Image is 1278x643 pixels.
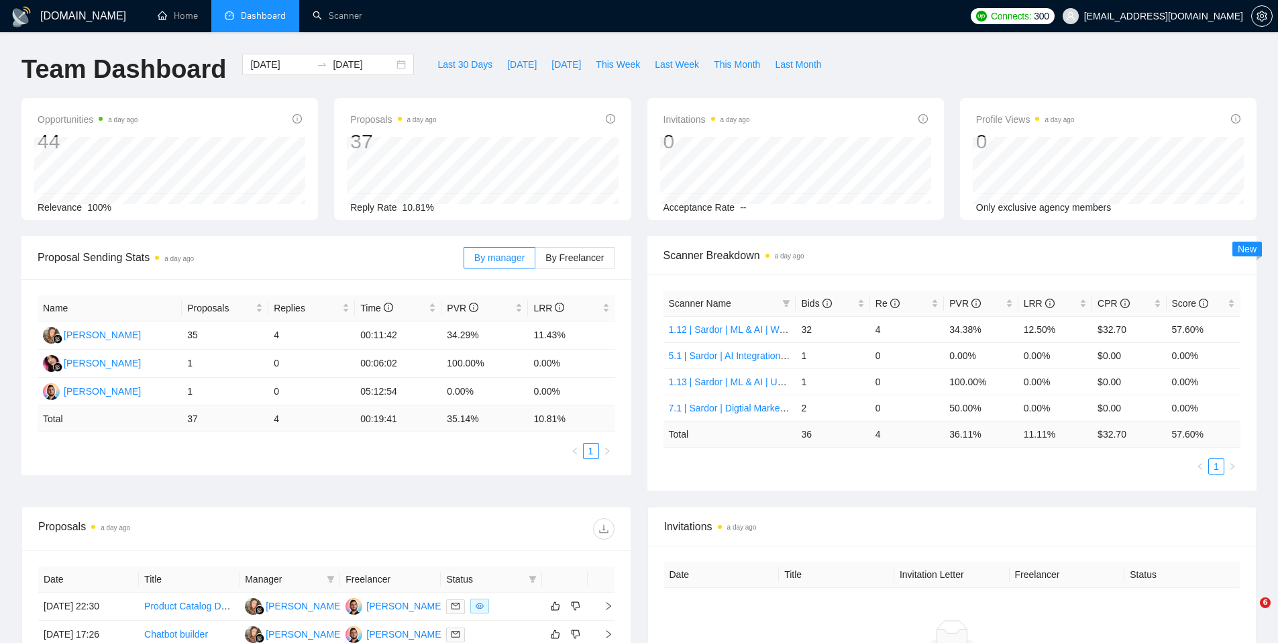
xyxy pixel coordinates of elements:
td: 0.00% [944,342,1018,368]
button: left [1192,458,1208,475]
a: NK[PERSON_NAME] [245,600,343,611]
img: gigradar-bm.png [53,334,62,344]
div: 0 [976,129,1075,154]
span: [DATE] [551,57,581,72]
a: NK[PERSON_NAME] [43,329,141,340]
td: 0.00% [528,350,615,378]
span: Scanner Name [669,298,731,309]
a: AM[PERSON_NAME] [345,600,443,611]
span: info-circle [1199,299,1208,308]
time: a day ago [1045,116,1074,123]
span: Re [875,298,900,309]
span: right [603,447,611,455]
li: Next Page [599,443,615,459]
th: Title [779,562,894,588]
span: like [551,629,560,640]
li: Previous Page [567,443,583,459]
span: Connects: [991,9,1031,23]
a: setting [1251,11,1273,21]
span: dashboard [225,11,234,20]
td: 2 [796,395,869,421]
button: Last Month [767,54,829,75]
time: a day ago [407,116,437,123]
td: 12.50% [1018,316,1092,342]
span: info-circle [890,299,900,308]
span: LRR [533,303,564,313]
img: logo [11,6,32,28]
a: Product Catalog Document Processing Expert with LLMs & Ai [144,601,400,611]
button: [DATE] [500,54,544,75]
td: 4 [268,406,355,432]
span: mail [451,630,460,638]
span: Invitations [663,111,750,128]
a: AM[PERSON_NAME] [43,385,141,396]
a: 1.13 | Sardor | ML & AI | US Only [669,377,806,387]
time: a day ago [108,116,138,123]
td: 0.00% [1018,368,1092,395]
span: right [1228,462,1236,471]
span: info-circle [469,303,478,312]
input: Start date [250,57,311,72]
button: Last 30 Days [430,54,500,75]
li: Next Page [1224,458,1240,475]
time: a day ago [164,255,194,262]
img: gigradar-bm.png [255,605,264,615]
span: [DATE] [507,57,537,72]
td: 05:12:54 [355,378,441,406]
button: right [599,443,615,459]
a: NK[PERSON_NAME] [245,628,343,639]
td: 57.60% [1167,316,1240,342]
td: 0.00% [1167,395,1240,421]
span: left [571,447,579,455]
div: [PERSON_NAME] [64,384,141,399]
span: Profile Views [976,111,1075,128]
img: NK [245,626,262,643]
a: 1 [584,444,598,458]
span: Opportunities [38,111,138,128]
span: filter [526,569,539,589]
span: PVR [949,298,981,309]
button: setting [1251,5,1273,27]
img: NK [43,327,60,344]
td: 0.00% [1167,368,1240,395]
td: 1 [182,350,268,378]
img: NK [245,598,262,615]
td: 11.11 % [1018,421,1092,447]
td: 0 [870,368,944,395]
li: 1 [1208,458,1224,475]
a: Chatbot builder [144,629,208,640]
td: 00:06:02 [355,350,441,378]
button: Last Week [647,54,706,75]
span: 10.81% [403,202,434,213]
td: 50.00% [944,395,1018,421]
span: Last Month [775,57,821,72]
span: swap-right [317,59,327,70]
td: 57.60 % [1167,421,1240,447]
a: homeHome [158,10,198,21]
span: PVR [447,303,478,313]
td: 1 [182,378,268,406]
td: 32 [796,316,869,342]
td: 0.00% [441,378,528,406]
td: 0.00% [1167,342,1240,368]
td: 10.81 % [528,406,615,432]
td: Product Catalog Document Processing Expert with LLMs & Ai [139,593,239,621]
td: 11.43% [528,321,615,350]
td: Total [38,406,182,432]
time: a day ago [775,252,804,260]
span: LRR [1024,298,1055,309]
td: 34.29% [441,321,528,350]
span: info-circle [1045,299,1055,308]
span: info-circle [292,114,302,123]
span: filter [529,575,537,583]
button: dislike [568,626,584,642]
a: 5.1 | Sardor | AI Integration | Worldwide [669,350,832,361]
li: 1 [583,443,599,459]
td: 00:19:41 [355,406,441,432]
span: Score [1172,298,1208,309]
button: This Week [588,54,647,75]
span: Acceptance Rate [663,202,735,213]
time: a day ago [727,524,757,531]
span: This Month [714,57,760,72]
div: [PERSON_NAME] [64,328,141,342]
